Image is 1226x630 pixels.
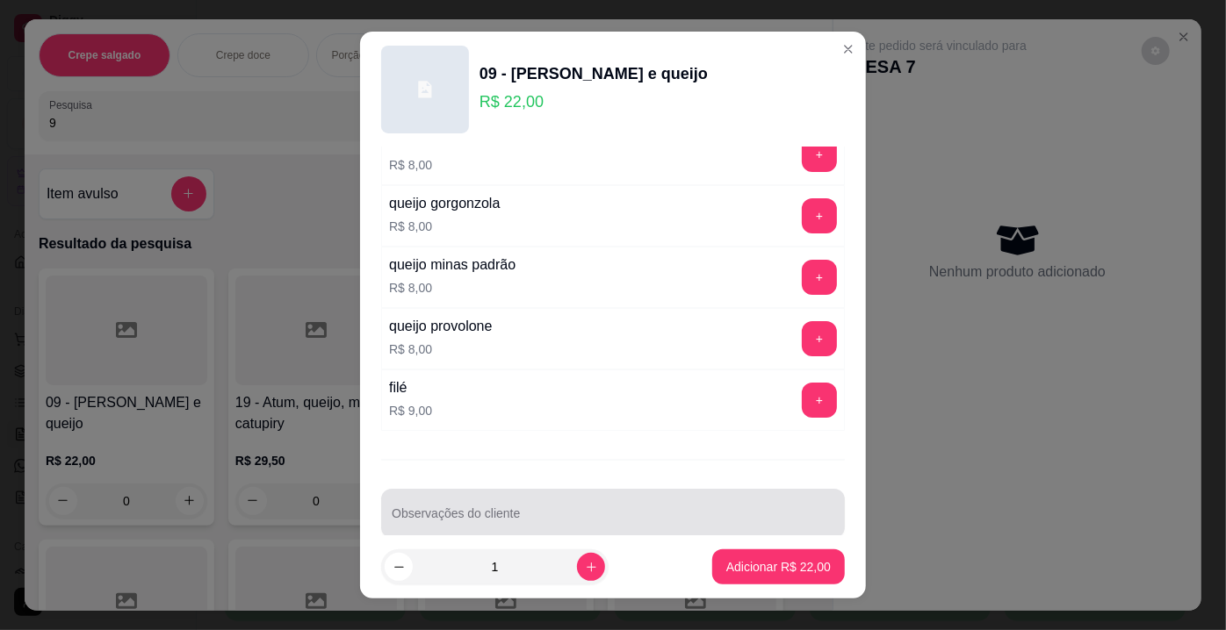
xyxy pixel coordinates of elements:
button: add [802,321,837,356]
p: R$ 8,00 [389,340,492,358]
button: add [802,383,837,418]
p: R$ 8,00 [389,218,500,235]
div: queijo minas padrão [389,254,516,276]
div: filé [389,377,432,398]
p: R$ 22,00 [480,89,708,114]
div: queijo provolone [389,316,492,337]
button: add [802,260,837,295]
div: 09 - [PERSON_NAME] e queijo [480,61,708,86]
button: Close [834,35,862,63]
button: increase-product-quantity [577,553,605,581]
button: Adicionar R$ 22,00 [712,549,845,584]
p: R$ 9,00 [389,402,432,419]
p: Adicionar R$ 22,00 [726,558,831,576]
div: queijo gorgonzola [389,193,500,214]
p: R$ 8,00 [389,279,516,297]
button: decrease-product-quantity [385,553,413,581]
p: R$ 8,00 [389,156,458,174]
button: add [802,198,837,233]
input: Observações do cliente [392,512,834,529]
button: add [802,137,837,172]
